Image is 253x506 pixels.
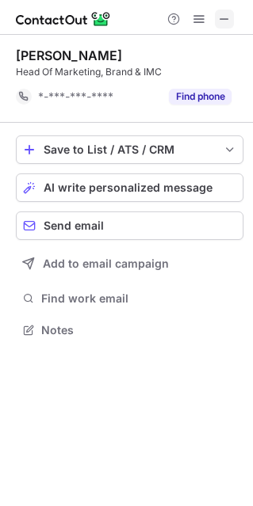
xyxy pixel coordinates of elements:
[16,65,243,79] div: Head Of Marketing, Brand & IMC
[41,323,237,337] span: Notes
[16,249,243,278] button: Add to email campaign
[44,219,104,232] span: Send email
[44,143,216,156] div: Save to List / ATS / CRM
[16,173,243,202] button: AI write personalized message
[41,291,237,306] span: Find work email
[43,257,169,270] span: Add to email campaign
[16,211,243,240] button: Send email
[16,48,122,63] div: [PERSON_NAME]
[169,89,232,105] button: Reveal Button
[16,287,243,310] button: Find work email
[16,10,111,29] img: ContactOut v5.3.10
[16,135,243,164] button: save-profile-one-click
[16,319,243,341] button: Notes
[44,181,213,194] span: AI write personalized message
